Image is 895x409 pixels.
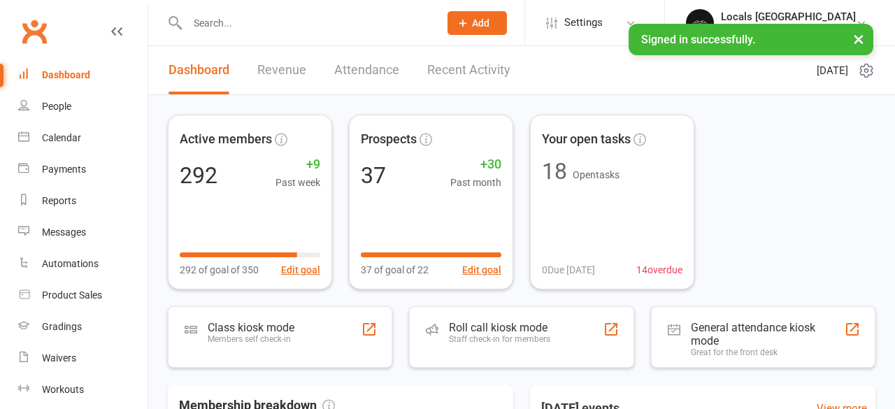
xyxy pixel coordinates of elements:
a: Waivers [18,343,148,374]
span: +30 [450,155,501,175]
a: Dashboard [169,46,229,94]
div: Reports [42,195,76,206]
a: Recent Activity [427,46,510,94]
div: Workouts [42,384,84,395]
span: 292 of goal of 350 [180,262,259,278]
div: Locals [GEOGRAPHIC_DATA] [721,10,856,23]
div: Messages [42,227,86,238]
div: Roll call kiosk mode [449,321,550,334]
button: × [846,24,871,54]
span: Prospects [361,129,417,150]
span: Add [472,17,489,29]
div: Staff check-in for members [449,334,550,344]
div: Payments [42,164,86,175]
div: Calendar [42,132,81,143]
a: Revenue [257,46,306,94]
div: General attendance kiosk mode [691,321,845,347]
div: Product Sales [42,289,102,301]
a: Messages [18,217,148,248]
div: 292 [180,164,217,187]
span: 37 of goal of 22 [361,262,429,278]
a: Automations [18,248,148,280]
span: 14 overdue [636,262,682,278]
a: Gradings [18,311,148,343]
div: Waivers [42,352,76,364]
a: Reports [18,185,148,217]
div: Great for the front desk [691,347,845,357]
span: Open tasks [573,169,620,180]
img: thumb_image1753173050.png [686,9,714,37]
a: Workouts [18,374,148,406]
a: People [18,91,148,122]
div: Dashboard [42,69,90,80]
span: Settings [564,7,603,38]
div: Gradings [42,321,82,332]
a: Clubworx [17,14,52,49]
input: Search... [183,13,429,33]
span: Active members [180,129,272,150]
span: Past week [275,175,320,190]
div: Class kiosk mode [208,321,294,334]
div: Automations [42,258,99,269]
button: Add [447,11,507,35]
span: 0 Due [DATE] [542,262,595,278]
div: Members self check-in [208,334,294,344]
a: Product Sales [18,280,148,311]
span: Your open tasks [542,129,631,150]
div: 37 [361,164,386,187]
span: Signed in successfully. [641,33,755,46]
div: Locals Jiu Jitsu Zetland [721,23,856,36]
button: Edit goal [462,262,501,278]
span: [DATE] [817,62,848,79]
div: People [42,101,71,112]
a: Calendar [18,122,148,154]
span: +9 [275,155,320,175]
div: 18 [542,160,567,182]
button: Edit goal [281,262,320,278]
a: Attendance [334,46,399,94]
a: Dashboard [18,59,148,91]
a: Payments [18,154,148,185]
span: Past month [450,175,501,190]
